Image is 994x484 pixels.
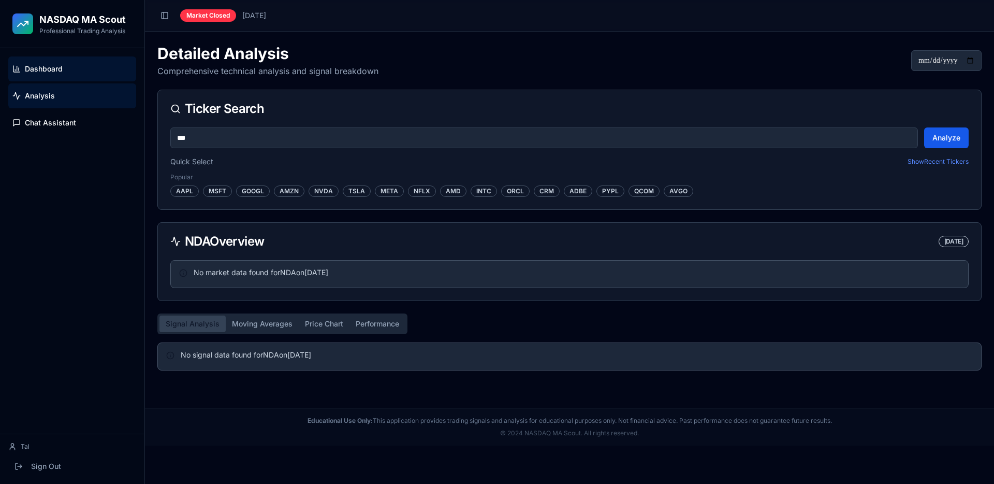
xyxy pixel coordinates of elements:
[226,316,299,332] button: Moving Averages
[8,83,136,108] a: Analysis
[501,186,530,197] div: ORCL
[25,64,63,74] span: Dashboard
[274,186,304,197] div: AMZN
[157,417,982,425] p: This application provides trading signals and analysis for educational purposes only. Not financi...
[25,118,76,128] span: Chat Assistant
[375,186,404,197] div: META
[166,350,973,360] div: No signal data found for NDA on [DATE]
[564,186,592,197] div: ADBE
[39,12,126,27] h2: NASDAQ MA Scout
[157,65,378,77] p: Comprehensive technical analysis and signal breakdown
[236,186,270,197] div: GOOGL
[179,267,960,278] div: No market data found for NDA on [DATE]
[170,235,264,248] span: NDA Overview
[170,103,969,115] div: Ticker Search
[170,186,199,197] div: AAPL
[25,91,55,101] span: Analysis
[159,316,226,332] button: Signal Analysis
[157,429,982,437] p: © 2024 NASDAQ MA Scout. All rights reserved.
[299,316,349,332] button: Price Chart
[924,127,969,148] button: Analyze
[440,186,466,197] div: AMD
[8,110,136,135] a: Chat Assistant
[349,316,405,332] button: Performance
[596,186,624,197] div: PYPL
[343,186,371,197] div: TSLA
[8,457,136,476] button: Sign Out
[242,10,266,21] span: [DATE]
[308,417,373,424] strong: Educational Use Only:
[471,186,497,197] div: INTC
[534,186,560,197] div: CRM
[664,186,693,197] div: AVGO
[939,236,969,247] div: [DATE]
[8,56,136,81] a: Dashboard
[170,173,969,181] p: Popular
[39,27,126,35] p: Professional Trading Analysis
[21,443,30,451] span: Tal
[408,186,436,197] div: NFLX
[309,186,339,197] div: NVDA
[628,186,660,197] div: QCOM
[203,186,232,197] div: MSFT
[908,158,969,166] button: ShowRecent Tickers
[157,44,378,63] h1: Detailed Analysis
[170,156,213,167] p: Quick Select
[180,9,236,22] div: Market Closed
